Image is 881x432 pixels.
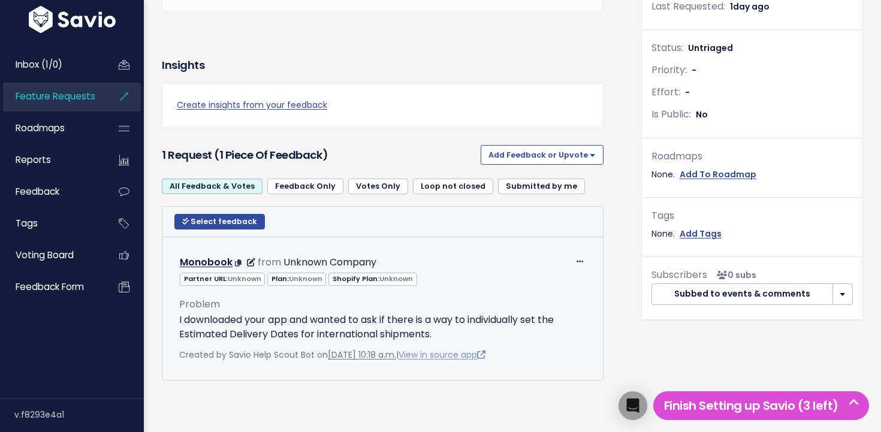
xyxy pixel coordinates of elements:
[267,179,343,194] a: Feedback Only
[3,178,99,206] a: Feedback
[228,274,261,283] span: Unknown
[651,226,853,241] div: None.
[379,274,413,283] span: Unknown
[267,273,326,285] span: Plan:
[688,42,733,54] span: Untriaged
[162,147,476,164] h3: 1 Request (1 piece of Feedback)
[16,122,65,134] span: Roadmaps
[16,249,74,261] span: Voting Board
[680,226,722,241] a: Add Tags
[179,297,220,311] span: Problem
[3,273,99,301] a: Feedback form
[498,179,585,194] a: Submitted by me
[651,207,853,225] div: Tags
[16,185,59,198] span: Feedback
[289,274,322,283] span: Unknown
[179,349,485,361] span: Created by Savio Help Scout Bot on |
[3,83,99,110] a: Feature Requests
[399,349,485,361] a: View in source app
[3,241,99,269] a: Voting Board
[651,268,707,282] span: Subscribers
[3,51,99,78] a: Inbox (1/0)
[258,255,281,269] span: from
[651,167,853,182] div: None.
[177,98,589,113] a: Create insights from your feedback
[180,273,265,285] span: Partner URL:
[14,399,144,430] div: v.f8293e4a1
[283,254,376,271] div: Unknown Company
[179,313,586,342] p: I downloaded your app and wanted to ask if there is a way to individually set the Estimated Deliv...
[162,179,263,194] a: All Feedback & Votes
[16,58,62,71] span: Inbox (1/0)
[618,391,647,420] div: Open Intercom Messenger
[328,273,417,285] span: Shopify Plan:
[174,214,265,229] button: Select feedback
[26,6,119,33] img: logo-white.9d6f32f41409.svg
[3,146,99,174] a: Reports
[3,114,99,142] a: Roadmaps
[659,397,864,415] h5: Finish Setting up Savio (3 left)
[651,107,691,121] span: Is Public:
[730,1,770,13] span: 1
[733,1,770,13] span: day ago
[16,90,95,102] span: Feature Requests
[651,63,687,77] span: Priority:
[651,85,680,99] span: Effort:
[651,283,833,305] button: Subbed to events & comments
[3,210,99,237] a: Tags
[481,145,604,164] button: Add Feedback or Upvote
[692,64,696,76] span: -
[162,57,204,74] h3: Insights
[180,255,233,269] a: Monobook
[16,153,51,166] span: Reports
[348,179,408,194] a: Votes Only
[16,280,84,293] span: Feedback form
[712,269,756,281] span: <p><strong>Subscribers</strong><br><br> No subscribers yet<br> </p>
[685,86,690,98] span: -
[696,108,708,120] span: No
[16,217,38,229] span: Tags
[680,167,756,182] a: Add To Roadmap
[328,349,396,361] a: [DATE] 10:18 a.m.
[413,179,493,194] a: Loop not closed
[191,216,257,226] span: Select feedback
[651,41,683,55] span: Status:
[651,148,853,165] div: Roadmaps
